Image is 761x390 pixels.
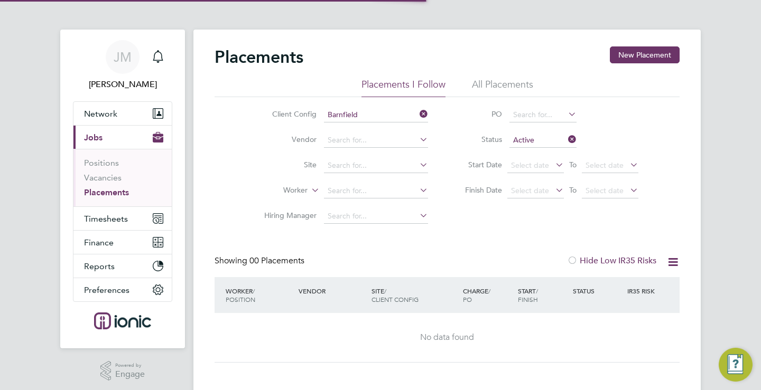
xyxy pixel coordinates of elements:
[567,255,656,266] label: Hide Low IR35 Risks
[324,158,428,173] input: Search for...
[115,361,145,370] span: Powered by
[73,149,172,206] div: Jobs
[372,287,419,303] span: / Client Config
[463,287,490,303] span: / PO
[570,281,625,300] div: Status
[73,231,172,254] button: Finance
[247,185,308,196] label: Worker
[84,109,117,119] span: Network
[511,160,549,170] span: Select date
[84,214,128,224] span: Timesheets
[369,281,460,309] div: Site
[454,185,502,195] label: Finish Date
[223,281,296,309] div: Worker
[472,78,533,97] li: All Placements
[73,102,172,125] button: Network
[73,254,172,278] button: Reports
[256,160,317,169] label: Site
[84,261,115,271] span: Reports
[73,278,172,301] button: Preferences
[84,173,122,183] a: Vacancies
[256,211,317,220] label: Hiring Manager
[73,40,172,91] a: JM[PERSON_NAME]
[73,126,172,149] button: Jobs
[719,348,753,382] button: Engage Resource Center
[114,50,132,64] span: JM
[256,109,317,119] label: Client Config
[324,108,428,122] input: Search for...
[511,186,549,195] span: Select date
[60,30,185,348] nav: Main navigation
[324,209,428,224] input: Search for...
[256,135,317,144] label: Vendor
[566,183,580,197] span: To
[460,281,515,309] div: Charge
[94,312,151,329] img: ionic-logo-retina.png
[625,281,661,300] div: IR35 Risk
[73,312,172,329] a: Go to home page
[249,255,304,266] span: 00 Placements
[100,361,145,381] a: Powered byEngage
[84,285,129,295] span: Preferences
[324,184,428,198] input: Search for...
[84,132,103,142] span: Jobs
[225,332,669,343] div: No data found
[586,186,624,195] span: Select date
[115,370,145,379] span: Engage
[566,158,580,172] span: To
[324,133,428,148] input: Search for...
[84,158,119,168] a: Positions
[454,109,502,119] label: PO
[73,207,172,230] button: Timesheets
[296,281,369,300] div: Vendor
[586,160,624,170] span: Select date
[518,287,538,303] span: / Finish
[361,78,446,97] li: Placements I Follow
[454,160,502,169] label: Start Date
[215,46,303,68] h2: Placements
[73,78,172,91] span: Jade Moore
[84,187,129,197] a: Placements
[454,135,502,144] label: Status
[509,133,577,148] input: Select one
[215,255,307,267] div: Showing
[515,281,570,309] div: Start
[509,108,577,122] input: Search for...
[610,46,680,63] button: New Placement
[84,237,114,248] span: Finance
[226,287,255,303] span: / Position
